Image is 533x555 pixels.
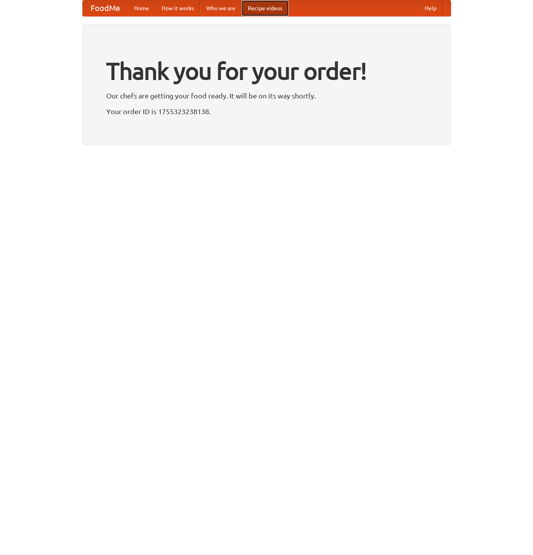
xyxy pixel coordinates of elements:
[106,106,427,117] p: Your order ID is 1755323238138.
[155,0,200,16] a: How it works
[128,0,155,16] a: Home
[106,90,427,102] p: Our chefs are getting your food ready. It will be on its way shortly.
[242,0,289,16] a: Recipe videos
[200,0,242,16] a: Who we are
[83,0,128,16] a: FoodMe
[418,0,443,16] a: Help
[106,52,427,90] h1: Thank you for your order!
